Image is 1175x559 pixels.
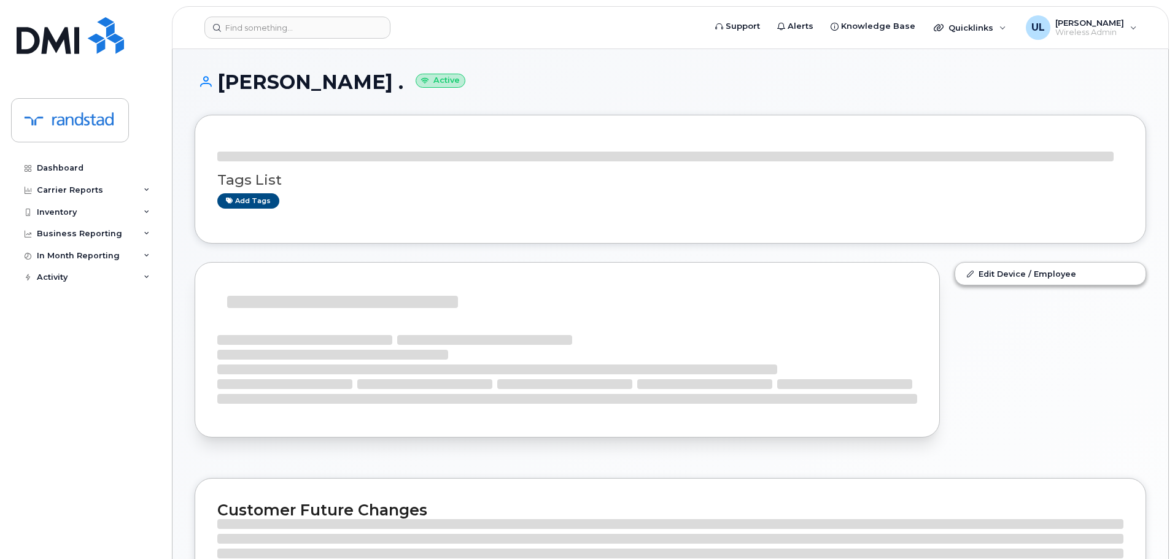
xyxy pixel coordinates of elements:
a: Edit Device / Employee [955,263,1146,285]
h1: [PERSON_NAME] . [195,71,1146,93]
small: Active [416,74,465,88]
a: Add tags [217,193,279,209]
h3: Tags List [217,172,1123,188]
h2: Customer Future Changes [217,501,1123,519]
